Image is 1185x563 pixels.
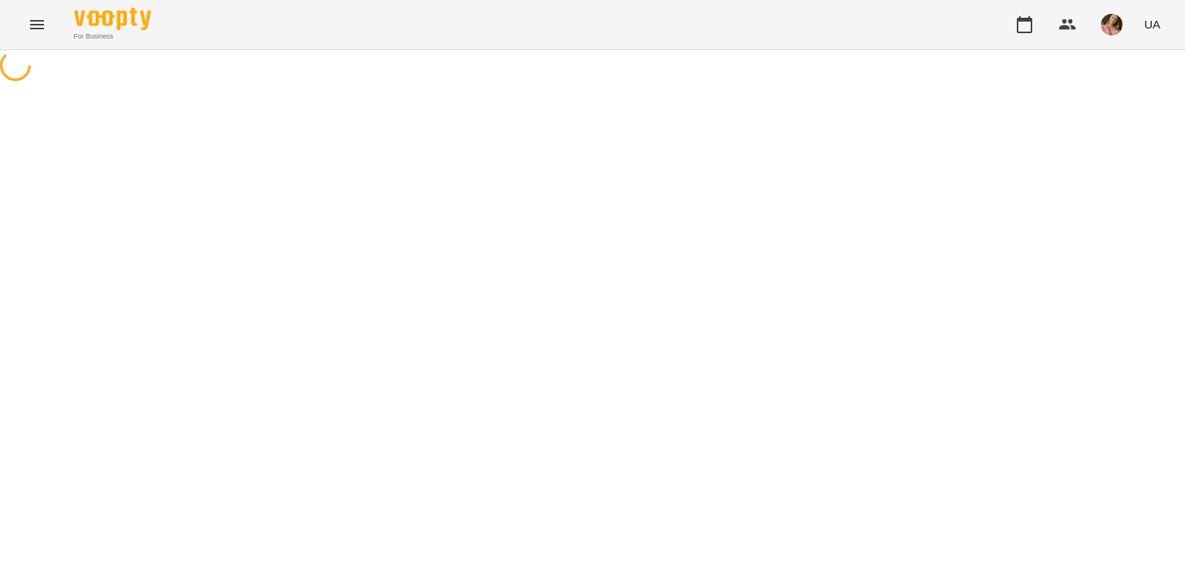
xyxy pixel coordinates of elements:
[74,8,151,30] img: Voopty Logo
[19,6,56,43] button: Menu
[74,32,151,42] span: For Business
[1144,16,1160,32] span: UA
[1101,14,1123,35] img: e4201cb721255180434d5b675ab1e4d4.jpg
[1138,10,1166,39] button: UA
